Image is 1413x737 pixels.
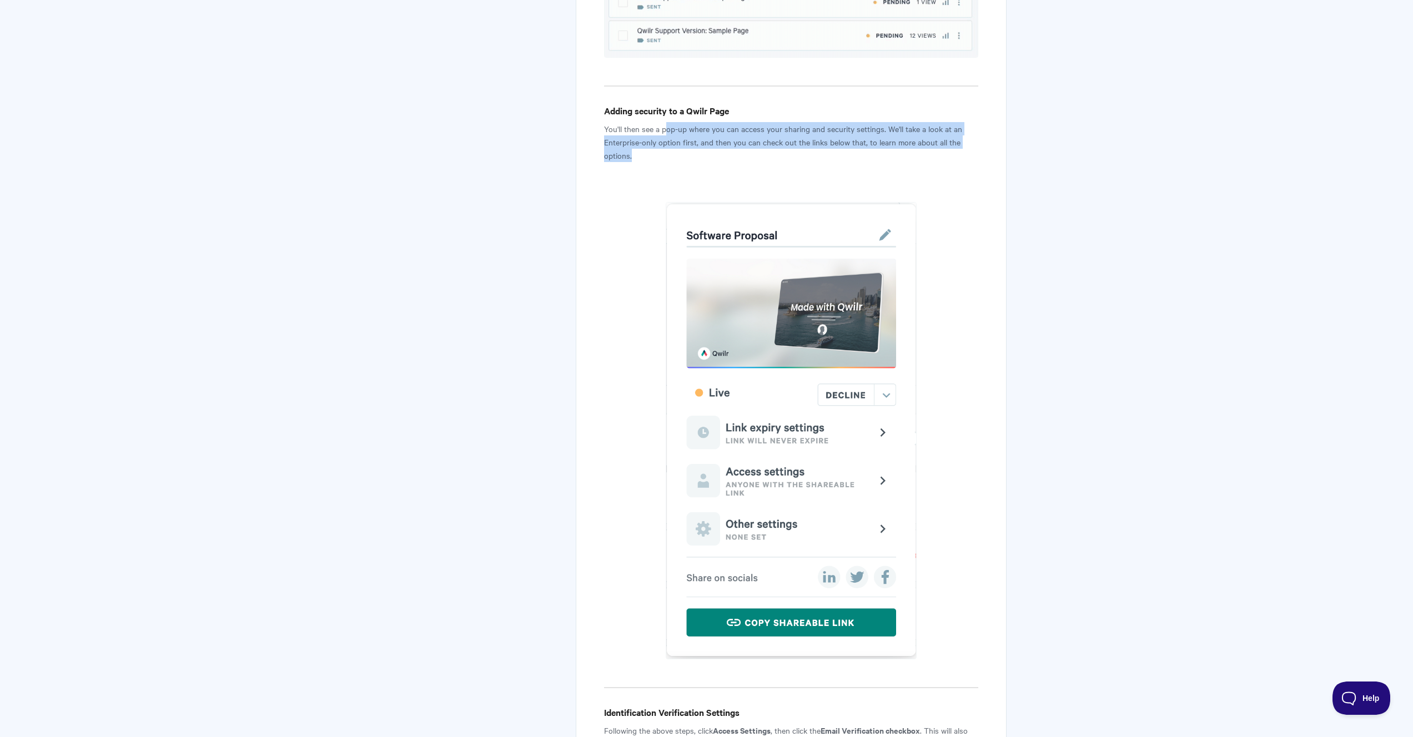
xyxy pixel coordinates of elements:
[604,122,978,162] p: You'll then see a pop-up where you can access your sharing and security settings. We'll take a lo...
[1332,682,1391,715] iframe: Toggle Customer Support
[604,104,978,118] h4: Adding security to a Qwilr Page
[604,705,978,719] h4: Identification Verification Settings
[821,724,920,736] strong: Email Verification checkbox
[713,724,771,736] strong: Access Settings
